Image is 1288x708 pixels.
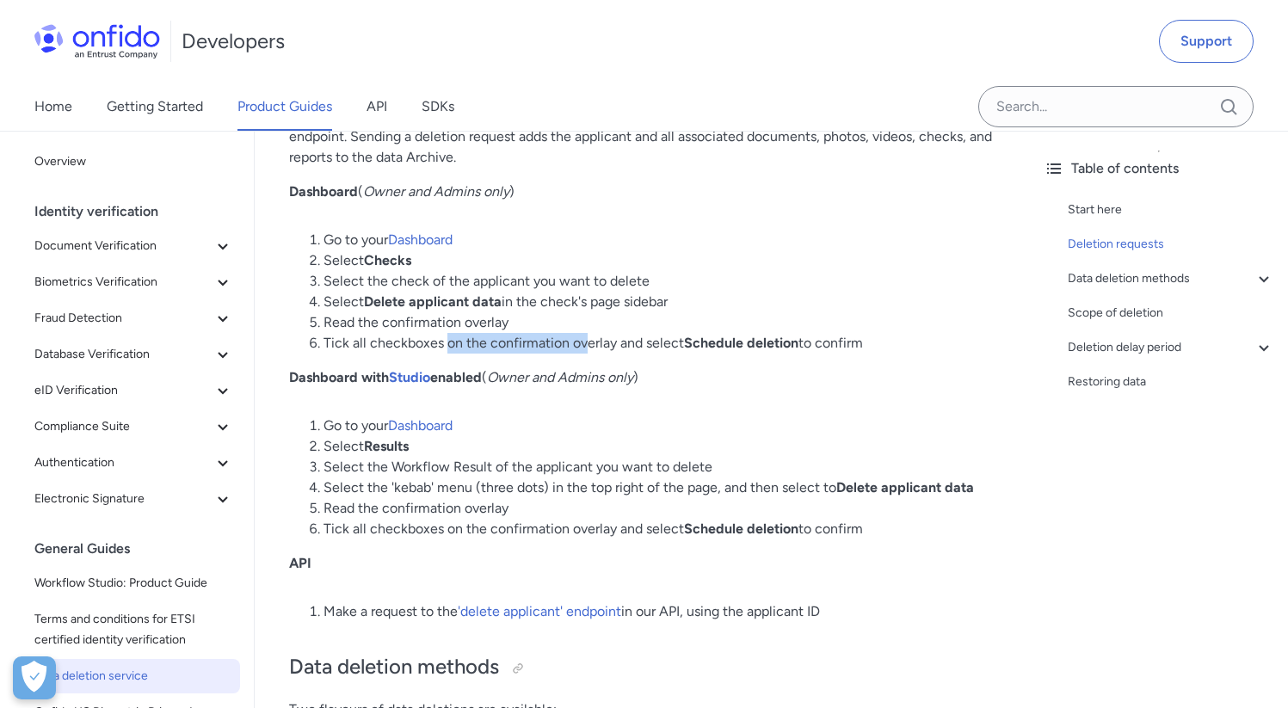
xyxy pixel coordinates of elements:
button: Database Verification [28,337,240,372]
p: ( ) [289,182,995,202]
li: Make a request to the in our API, using the applicant ID [324,601,995,622]
a: Workflow Studio: Product Guide [28,566,240,600]
li: Tick all checkboxes on the confirmation overlay and select to confirm [324,333,995,354]
span: Authentication [34,453,213,473]
a: Deletion delay period [1068,337,1274,358]
input: Onfido search input field [978,86,1254,127]
a: Getting Started [107,83,203,131]
button: Fraud Detection [28,301,240,336]
strong: Results [364,438,409,454]
li: Tick all checkboxes on the confirmation overlay and select to confirm [324,519,995,539]
a: SDKs [422,83,454,131]
button: Electronic Signature [28,482,240,516]
li: Select the check of the applicant you want to delete [324,271,995,292]
button: Compliance Suite [28,409,240,444]
li: Read the confirmation overlay [324,312,995,333]
strong: Delete applicant data [364,293,502,310]
span: eID Verification [34,380,213,401]
a: Home [34,83,72,131]
a: API [367,83,387,131]
span: Data deletion service [34,666,233,686]
span: Overview [34,151,233,172]
strong: Checks [364,252,411,268]
li: Select in the check's page sidebar [324,292,995,312]
div: Table of contents [1044,158,1274,179]
a: Dashboard [388,231,453,248]
button: Biometrics Verification [28,265,240,299]
a: Start here [1068,200,1274,220]
strong: API [289,555,311,571]
img: Onfido Logo [34,24,160,58]
strong: Dashboard with enabled [289,369,482,385]
em: Owner and Admins only [487,369,633,385]
a: Scope of deletion [1068,303,1274,323]
span: Electronic Signature [34,489,213,509]
div: Identity verification [34,194,247,229]
strong: Delete applicant data [836,479,974,496]
div: Cookie Preferences [13,656,56,699]
h2: Data deletion methods [289,653,995,682]
p: You can make a deletion request for a single applicant via the Dashboard or directly to the 'dele... [289,106,995,168]
a: Studio [389,369,430,385]
li: Go to your [324,416,995,436]
a: Terms and conditions for ETSI certified identity verification [28,602,240,657]
li: Read the confirmation overlay [324,498,995,519]
a: Data deletion methods [1068,268,1274,289]
button: Authentication [28,446,240,480]
a: Support [1159,20,1254,63]
button: Document Verification [28,229,240,263]
span: Compliance Suite [34,416,213,437]
span: Workflow Studio: Product Guide [34,573,233,594]
a: Data deletion service [28,659,240,693]
div: General Guides [34,532,247,566]
a: Deletion requests [1068,234,1274,255]
button: eID Verification [28,373,240,408]
a: Restoring data [1068,372,1274,392]
span: Biometrics Verification [34,272,213,292]
strong: Schedule deletion [684,335,798,351]
a: 'delete applicant' endpoint [458,603,621,619]
li: Go to your [324,230,995,250]
strong: Dashboard [289,183,358,200]
p: ( ) [289,367,995,388]
li: Select the 'kebab' menu (three dots) in the top right of the page, and then select to [324,477,995,498]
li: Select [324,250,995,271]
em: Owner and Admins only [363,183,509,200]
h1: Developers [182,28,285,55]
a: Overview [28,145,240,179]
button: Open Preferences [13,656,56,699]
span: Terms and conditions for ETSI certified identity verification [34,609,233,650]
li: Select [324,436,995,457]
span: Database Verification [34,344,213,365]
li: Select the Workflow Result of the applicant you want to delete [324,457,995,477]
a: Dashboard [388,417,453,434]
a: Product Guides [237,83,332,131]
strong: Schedule deletion [684,520,798,537]
span: Document Verification [34,236,213,256]
span: Fraud Detection [34,308,213,329]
